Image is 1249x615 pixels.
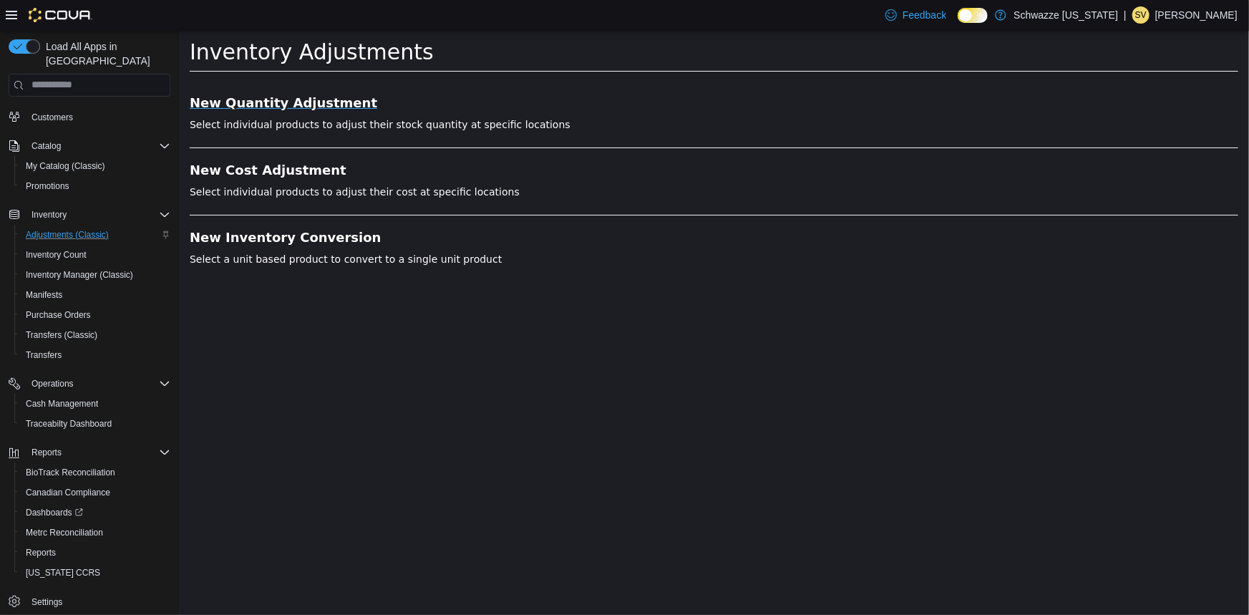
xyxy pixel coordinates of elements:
[14,225,176,245] button: Adjustments (Classic)
[26,160,105,172] span: My Catalog (Classic)
[26,349,62,361] span: Transfers
[31,447,62,458] span: Reports
[11,200,1059,214] a: New Inventory Conversion
[20,158,170,175] span: My Catalog (Classic)
[26,137,170,155] span: Catalog
[26,375,79,392] button: Operations
[20,395,104,412] a: Cash Management
[26,444,67,461] button: Reports
[26,567,100,578] span: [US_STATE] CCRS
[26,309,91,321] span: Purchase Orders
[26,229,109,241] span: Adjustments (Classic)
[14,176,176,196] button: Promotions
[20,158,111,175] a: My Catalog (Classic)
[20,286,170,304] span: Manifests
[20,226,170,243] span: Adjustments (Classic)
[20,415,117,432] a: Traceabilty Dashboard
[3,136,176,156] button: Catalog
[26,375,170,392] span: Operations
[26,289,62,301] span: Manifests
[20,306,97,324] a: Purchase Orders
[20,347,67,364] a: Transfers
[14,156,176,176] button: My Catalog (Classic)
[11,221,1059,236] p: Select a unit based product to convert to a single unit product
[1155,6,1238,24] p: [PERSON_NAME]
[958,8,988,23] input: Dark Mode
[20,178,170,195] span: Promotions
[29,8,92,22] img: Cova
[20,484,170,501] span: Canadian Compliance
[20,415,170,432] span: Traceabilty Dashboard
[20,504,89,521] a: Dashboards
[11,154,1059,169] p: Select individual products to adjust their cost at specific locations
[31,140,61,152] span: Catalog
[31,209,67,221] span: Inventory
[14,305,176,325] button: Purchase Orders
[20,326,103,344] a: Transfers (Classic)
[3,205,176,225] button: Inventory
[14,523,176,543] button: Metrc Reconciliation
[1014,6,1118,24] p: Schwazze [US_STATE]
[1132,6,1150,24] div: Simonita Valdez
[3,106,176,127] button: Customers
[20,266,170,284] span: Inventory Manager (Classic)
[31,378,74,389] span: Operations
[3,591,176,612] button: Settings
[14,325,176,345] button: Transfers (Classic)
[20,395,170,412] span: Cash Management
[26,467,115,478] span: BioTrack Reconciliation
[11,87,1059,102] p: Select individual products to adjust their stock quantity at specific locations
[14,245,176,265] button: Inventory Count
[26,487,110,498] span: Canadian Compliance
[26,109,79,126] a: Customers
[26,249,87,261] span: Inventory Count
[958,23,958,24] span: Dark Mode
[14,543,176,563] button: Reports
[20,464,121,481] a: BioTrack Reconciliation
[20,347,170,364] span: Transfers
[31,596,62,608] span: Settings
[20,286,68,304] a: Manifests
[26,137,67,155] button: Catalog
[20,464,170,481] span: BioTrack Reconciliation
[11,132,1059,147] a: New Cost Adjustment
[903,8,946,22] span: Feedback
[40,39,170,68] span: Load All Apps in [GEOGRAPHIC_DATA]
[26,180,69,192] span: Promotions
[14,394,176,414] button: Cash Management
[26,418,112,430] span: Traceabilty Dashboard
[26,107,170,125] span: Customers
[26,269,133,281] span: Inventory Manager (Classic)
[20,524,170,541] span: Metrc Reconciliation
[3,374,176,394] button: Operations
[26,547,56,558] span: Reports
[20,544,170,561] span: Reports
[26,398,98,410] span: Cash Management
[11,65,1059,79] a: New Quantity Adjustment
[14,503,176,523] a: Dashboards
[20,326,170,344] span: Transfers (Classic)
[14,285,176,305] button: Manifests
[1135,6,1147,24] span: SV
[20,564,106,581] a: [US_STATE] CCRS
[20,564,170,581] span: Washington CCRS
[26,527,103,538] span: Metrc Reconciliation
[14,563,176,583] button: [US_STATE] CCRS
[1124,6,1127,24] p: |
[3,442,176,463] button: Reports
[880,1,952,29] a: Feedback
[20,524,109,541] a: Metrc Reconciliation
[14,483,176,503] button: Canadian Compliance
[14,414,176,434] button: Traceabilty Dashboard
[31,112,73,123] span: Customers
[20,504,170,521] span: Dashboards
[26,594,68,611] a: Settings
[26,206,72,223] button: Inventory
[20,544,62,561] a: Reports
[26,593,170,611] span: Settings
[20,246,170,263] span: Inventory Count
[11,9,255,34] span: Inventory Adjustments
